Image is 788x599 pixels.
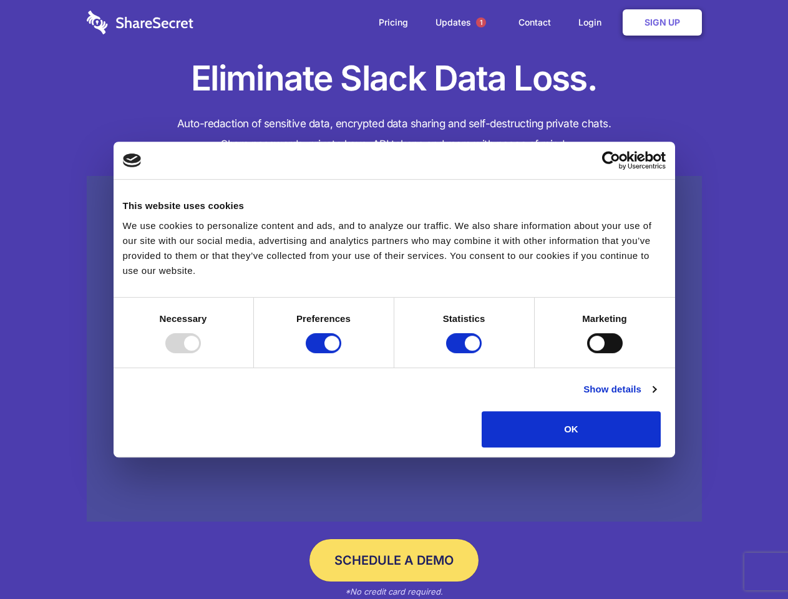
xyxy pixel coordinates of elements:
h4: Auto-redaction of sensitive data, encrypted data sharing and self-destructing private chats. Shar... [87,114,702,155]
a: Wistia video thumbnail [87,176,702,522]
a: Login [566,3,620,42]
button: OK [482,411,661,447]
strong: Necessary [160,313,207,324]
img: logo [123,153,142,167]
a: Pricing [366,3,421,42]
strong: Preferences [296,313,351,324]
em: *No credit card required. [345,587,443,597]
strong: Marketing [582,313,627,324]
span: 1 [476,17,486,27]
a: Schedule a Demo [309,539,479,582]
a: Sign Up [623,9,702,36]
a: Show details [583,382,656,397]
div: This website uses cookies [123,198,666,213]
a: Contact [506,3,563,42]
h1: Eliminate Slack Data Loss. [87,56,702,101]
div: We use cookies to personalize content and ads, and to analyze our traffic. We also share informat... [123,218,666,278]
strong: Statistics [443,313,485,324]
img: logo-wordmark-white-trans-d4663122ce5f474addd5e946df7df03e33cb6a1c49d2221995e7729f52c070b2.svg [87,11,193,34]
a: Usercentrics Cookiebot - opens in a new window [557,151,666,170]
